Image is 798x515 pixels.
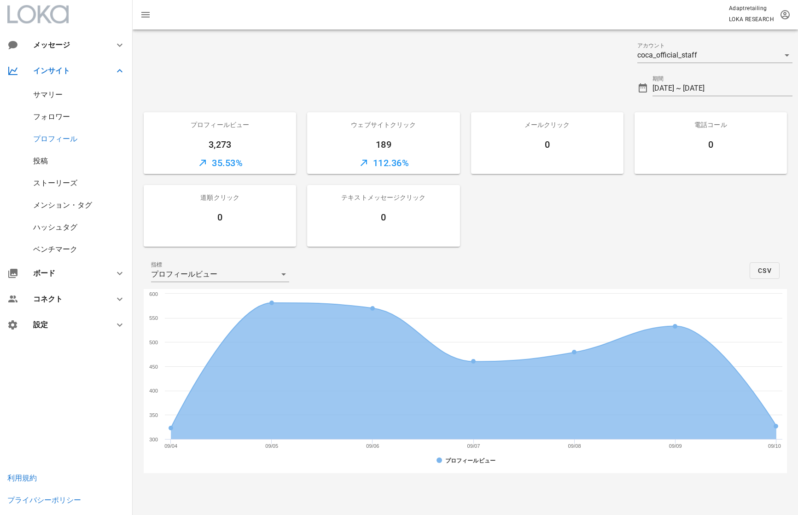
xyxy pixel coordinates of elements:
[33,245,77,254] a: ベンチマーク
[33,201,92,209] a: メンション・タグ
[149,412,158,418] text: 350
[149,340,158,345] text: 500
[164,443,177,449] text: 09/04
[307,112,460,137] div: ウェブサイトクリック
[149,364,158,370] text: 450
[149,291,158,297] text: 600
[768,443,781,449] text: 09/10
[635,137,787,152] div: 0
[7,496,81,504] a: プライバシーポリシー
[635,112,787,137] div: 電話コール
[144,210,296,225] div: 0
[637,51,697,59] div: coca_official_staff
[471,112,623,137] div: メールクリック
[307,210,460,225] div: 0
[144,152,296,174] div: 35.53%
[33,41,99,49] div: メッセージ
[366,443,379,449] text: 09/06
[144,185,296,210] div: 道順クリック
[467,443,480,449] text: 09/07
[7,474,37,482] a: 利用規約
[33,134,77,143] a: プロフィール
[568,443,581,449] text: 09/08
[307,137,460,152] div: 189
[144,112,296,137] div: プロフィールビュー
[149,437,158,442] text: 300
[33,112,70,121] a: フォロワー
[33,320,103,329] div: 設定
[151,270,217,278] div: プロフィールビュー
[729,15,774,24] p: LOKA RESEARCH
[750,262,780,279] button: CSV
[33,295,103,303] div: コネクト
[149,388,158,393] text: 400
[33,156,48,165] a: 投稿
[151,267,289,282] div: 指標プロフィールビュー
[265,443,278,449] text: 09/05
[33,223,77,231] a: ハッシュタグ
[637,48,792,63] div: アカウントcoca_official_staff
[33,90,63,99] a: サマリー
[307,185,460,210] div: テキストメッセージクリック
[471,137,623,152] div: 0
[729,4,774,13] p: Adaptretailing
[33,179,77,187] a: ストーリーズ
[33,269,103,278] div: ボード
[149,315,158,321] text: 550
[669,443,682,449] text: 09/09
[33,66,103,75] div: インサイト
[307,152,460,174] div: 112.36%
[757,267,772,274] span: CSV
[445,457,495,464] tspan: プロフィールビュー
[144,137,296,152] div: 3,273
